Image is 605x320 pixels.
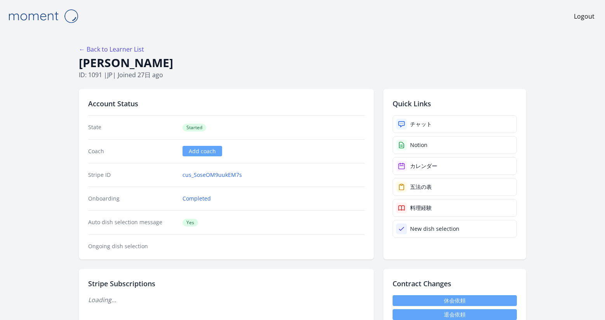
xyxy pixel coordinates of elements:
[410,225,459,233] div: New dish selection
[393,199,517,217] a: 料理経験
[393,295,517,306] a: 休会依頼
[88,218,176,227] dt: Auto dish selection message
[183,124,206,131] span: Started
[410,120,432,128] div: チャット
[88,195,176,202] dt: Onboarding
[88,123,176,131] dt: State
[574,12,595,21] a: Logout
[183,195,211,202] a: Completed
[410,162,437,170] div: カレンダー
[88,242,176,250] dt: Ongoing dish selection
[393,309,517,320] button: 退会依頼
[410,141,428,149] div: Notion
[4,6,82,26] img: Moment
[393,98,517,109] h2: Quick Links
[88,295,365,304] p: Loading...
[88,147,176,155] dt: Coach
[183,171,242,179] a: cus_SoseOM9uukEM7s
[393,220,517,238] a: New dish selection
[88,278,365,289] h2: Stripe Subscriptions
[79,70,526,80] p: ID: 1091 | | Joined 27日 ago
[183,219,198,227] span: Yes
[410,204,432,212] div: 料理経験
[393,278,517,289] h2: Contract Changes
[393,136,517,154] a: Notion
[88,171,176,179] dt: Stripe ID
[410,183,432,191] div: 五法の表
[393,115,517,133] a: チャット
[393,178,517,196] a: 五法の表
[393,157,517,175] a: カレンダー
[183,146,222,156] a: Add coach
[79,45,144,54] a: ← Back to Learner List
[107,71,113,79] span: jp
[88,98,365,109] h2: Account Status
[79,55,526,70] h1: [PERSON_NAME]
